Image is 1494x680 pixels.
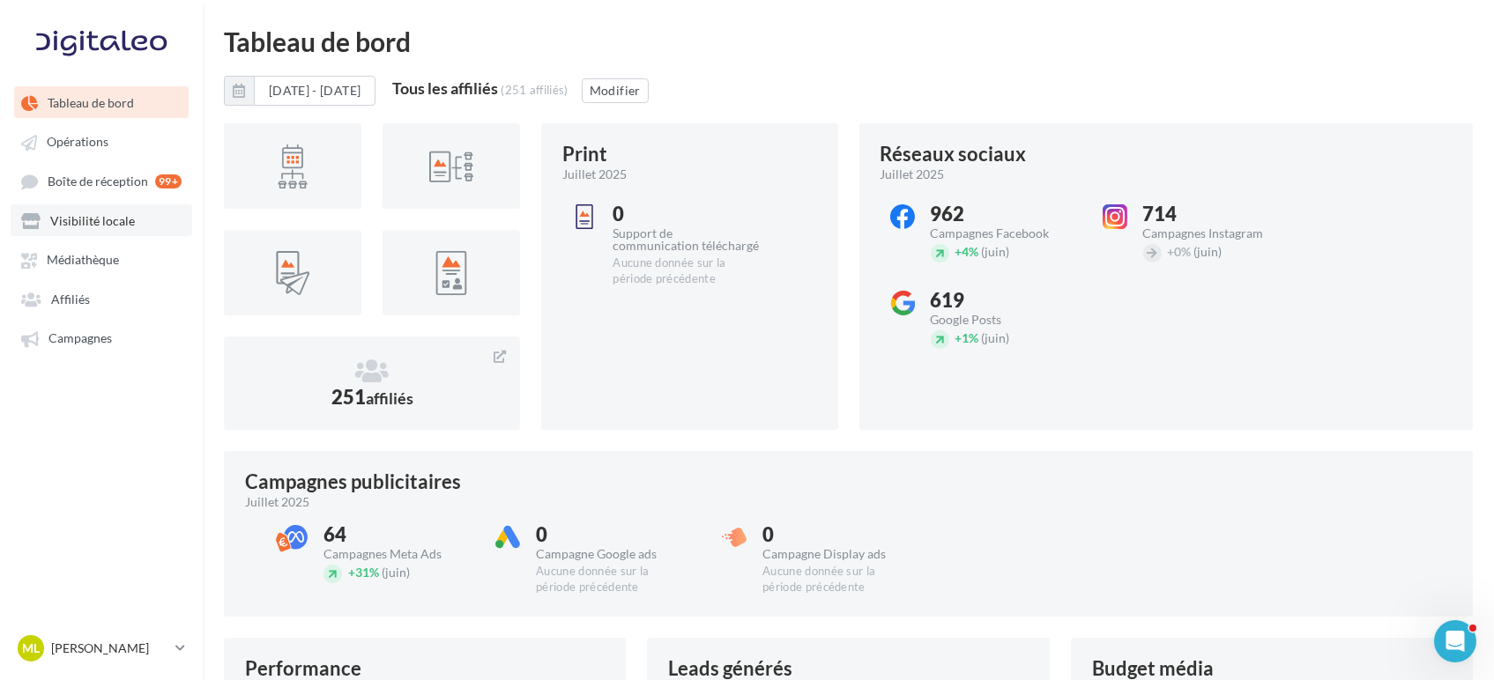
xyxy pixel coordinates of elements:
div: 0 [613,204,760,224]
div: Budget média [1092,659,1214,678]
span: + [1168,244,1175,259]
div: Support de communication téléchargé [613,227,760,252]
div: Campagnes publicitaires [245,472,461,492]
span: (juin) [382,565,410,580]
span: + [348,565,355,580]
div: Print [562,144,607,164]
span: + [955,330,963,345]
div: Campagne Google ads [536,548,683,560]
div: 962 [931,204,1078,224]
div: Campagnes Meta Ads [323,548,471,560]
span: (juin) [982,244,1010,259]
div: Aucune donnée sur la période précédente [613,255,760,287]
span: Boîte de réception [48,174,148,188]
div: Google Posts [931,314,1078,326]
div: Tableau de bord [224,28,1473,55]
div: Leads générés [668,659,792,678]
span: affiliés [366,388,413,408]
span: juillet 2025 [562,166,627,183]
button: [DATE] - [DATE] [254,76,375,106]
div: Campagnes Instagram [1143,227,1290,240]
div: 64 [323,525,471,544]
button: [DATE] - [DATE] [224,76,375,106]
span: Opérations [47,135,108,150]
a: Médiathèque [11,243,192,275]
a: Boîte de réception 99+ [11,165,192,197]
iframe: Intercom live chat [1434,620,1476,662]
span: Affiliés [51,292,90,307]
a: Visibilité locale [11,204,192,236]
a: ML [PERSON_NAME] [14,632,189,665]
div: 714 [1143,204,1290,224]
span: 1% [955,330,979,345]
div: 619 [931,291,1078,310]
span: Visibilité locale [50,213,135,228]
div: Aucune donnée sur la période précédente [536,564,683,595]
div: Campagnes Facebook [931,227,1078,240]
div: Aucune donnée sur la période précédente [762,564,910,595]
span: Campagnes [48,331,112,346]
p: [PERSON_NAME] [51,639,168,657]
div: 0 [762,525,910,544]
span: (juin) [982,330,1010,345]
button: Modifier [582,78,649,103]
span: juillet 2025 [881,166,945,183]
span: 0% [1168,244,1192,259]
div: Campagne Display ads [762,548,910,560]
div: Tous les affiliés [392,80,498,96]
span: Médiathèque [47,253,119,268]
span: 4% [955,244,979,259]
span: Tableau de bord [48,95,134,110]
span: 251 [331,385,413,409]
div: 0 [536,525,683,544]
a: Affiliés [11,283,192,314]
span: juillet 2025 [245,493,309,511]
a: Tableau de bord [11,86,192,118]
span: 31% [348,565,379,580]
a: Campagnes [11,322,192,353]
span: (juin) [1194,244,1223,259]
div: Performance [245,659,361,678]
span: ML [22,639,40,657]
div: Réseaux sociaux [881,144,1027,164]
span: + [955,244,963,259]
div: (251 affiliés) [501,83,569,97]
div: 99+ [155,174,182,188]
a: Opérations [11,125,192,157]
